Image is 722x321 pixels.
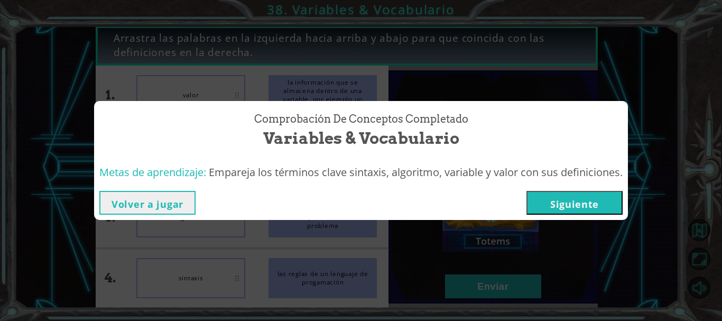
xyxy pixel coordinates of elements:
span: Metas de aprendizaje: [99,165,206,179]
span: Empareja los términos clave sintaxis, algoritmo, variable y valor con sus definiciones. [209,165,623,179]
button: Volver a jugar [99,191,196,215]
span: Comprobación de conceptos Completado [254,112,468,127]
span: Variables & Vocabulario [263,127,459,150]
button: Siguiente [526,191,623,215]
